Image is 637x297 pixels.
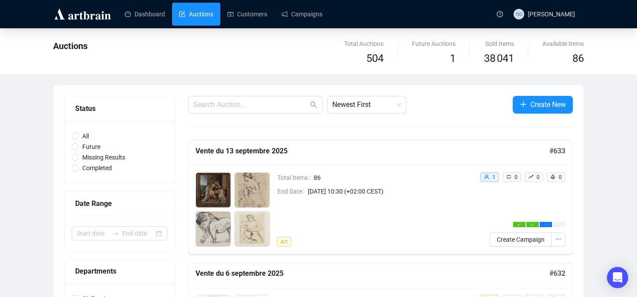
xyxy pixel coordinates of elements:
[79,152,129,162] span: Missing Results
[518,223,521,226] span: check
[193,99,308,110] input: Search Auction...
[196,146,549,156] h5: Vente du 13 septembre 2025
[531,223,534,226] span: check
[572,52,584,65] span: 86
[75,103,164,114] div: Status
[555,236,561,242] span: ellipsis
[484,50,514,67] span: 38 041
[344,39,384,49] div: Total Auctions
[53,41,88,51] span: Auctions
[537,174,540,180] span: 0
[277,187,308,196] span: End Date
[549,268,565,279] h5: # 632
[188,141,573,254] a: Vente du 13 septembre 2025#633Total Items86End Date[DATE] 10:30 (+02:00 CEST)Artuser1retweet0rise...
[514,174,518,180] span: 0
[79,142,104,152] span: Future
[544,223,548,226] span: ellipsis
[332,96,401,113] span: Newest First
[112,230,119,237] span: to
[235,173,269,207] img: 2_1.jpg
[53,7,112,21] img: logo
[75,266,164,277] div: Departments
[530,99,566,110] span: Create New
[484,174,489,179] span: user
[196,173,230,207] img: 1_1.jpg
[77,228,108,238] input: Start date
[412,39,456,49] div: Future Auctions
[550,174,556,179] span: rocket
[277,237,291,247] span: Art
[484,39,514,49] div: Sold Items
[490,232,552,247] button: Create Campaign
[196,212,230,246] img: 3_1.jpg
[515,10,522,18] span: ND
[308,187,473,196] span: [DATE] 10:30 (+02:00 CEST)
[79,163,115,173] span: Completed
[607,267,628,288] div: Open Intercom Messenger
[125,3,165,26] a: Dashboard
[528,174,533,179] span: rise
[366,52,384,65] span: 504
[559,174,562,180] span: 0
[196,268,549,279] h5: Vente du 6 septembre 2025
[281,3,322,26] a: Campaigns
[497,11,503,17] span: question-circle
[314,173,473,183] span: 86
[520,101,527,108] span: plus
[112,230,119,237] span: swap-right
[528,11,575,18] span: [PERSON_NAME]
[179,3,213,26] a: Auctions
[75,198,164,209] div: Date Range
[310,101,317,108] span: search
[235,212,269,246] img: 4_1.jpg
[492,174,495,180] span: 1
[497,235,545,244] span: Create Campaign
[123,228,154,238] input: End date
[277,173,314,183] span: Total Items
[227,3,267,26] a: Customers
[542,39,584,49] div: Available Items
[513,96,573,114] button: Create New
[450,52,456,65] span: 1
[549,146,565,156] h5: # 633
[506,174,511,179] span: retweet
[79,131,92,141] span: All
